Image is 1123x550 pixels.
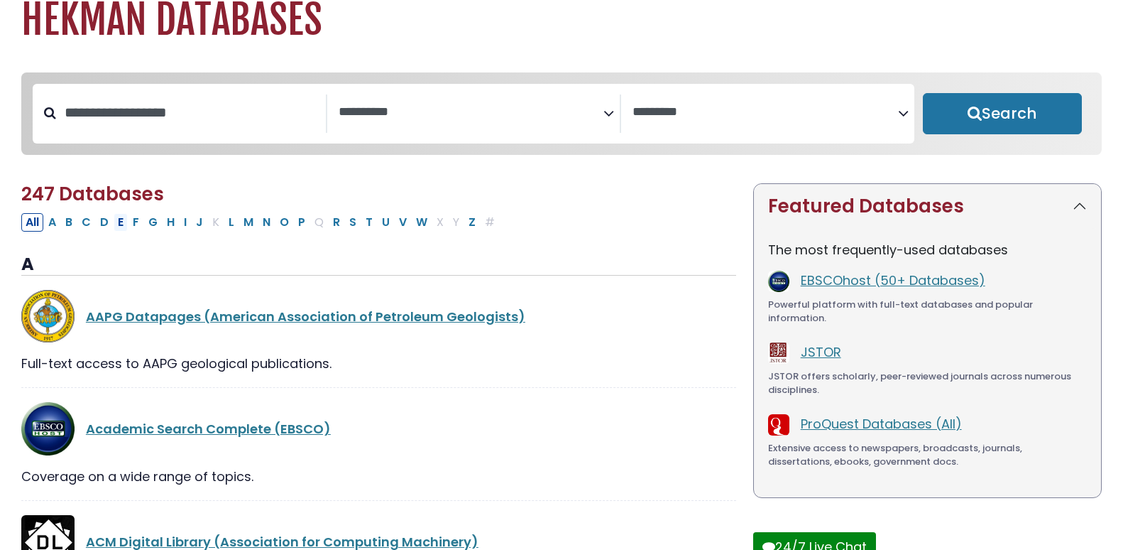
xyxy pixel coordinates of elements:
a: JSTOR [801,343,841,361]
div: Coverage on a wide range of topics. [21,467,736,486]
a: Academic Search Complete (EBSCO) [86,420,331,438]
button: Filter Results H [163,213,179,232]
div: JSTOR offers scholarly, peer-reviewed journals across numerous disciplines. [768,370,1087,397]
button: Filter Results L [224,213,239,232]
button: Submit for Search Results [923,93,1082,134]
button: Filter Results D [96,213,113,232]
button: Filter Results I [180,213,191,232]
button: Filter Results Z [464,213,480,232]
button: Filter Results E [114,213,128,232]
textarea: Search [339,105,604,120]
button: Featured Databases [754,184,1101,229]
button: Filter Results V [395,213,411,232]
div: Full-text access to AAPG geological publications. [21,354,736,373]
button: Filter Results W [412,213,432,232]
a: EBSCOhost (50+ Databases) [801,271,985,289]
button: Filter Results N [258,213,275,232]
span: 247 Databases [21,181,164,207]
button: Filter Results B [61,213,77,232]
div: Extensive access to newspapers, broadcasts, journals, dissertations, ebooks, government docs. [768,441,1087,469]
nav: Search filters [21,72,1102,155]
button: Filter Results F [128,213,143,232]
button: Filter Results A [44,213,60,232]
button: Filter Results R [329,213,344,232]
textarea: Search [632,105,898,120]
input: Search database by title or keyword [56,101,326,124]
button: Filter Results T [361,213,377,232]
h3: A [21,254,736,276]
button: Filter Results S [345,213,361,232]
a: AAPG Datapages (American Association of Petroleum Geologists) [86,308,525,325]
button: All [21,213,43,232]
button: Filter Results U [378,213,394,232]
div: Alpha-list to filter by first letter of database name [21,212,500,230]
button: Filter Results M [239,213,258,232]
button: Filter Results G [144,213,162,232]
div: Powerful platform with full-text databases and popular information. [768,298,1087,325]
button: Filter Results C [77,213,95,232]
a: ProQuest Databases (All) [801,415,962,433]
p: The most frequently-used databases [768,240,1087,259]
button: Filter Results J [192,213,207,232]
button: Filter Results P [294,213,309,232]
button: Filter Results O [275,213,293,232]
